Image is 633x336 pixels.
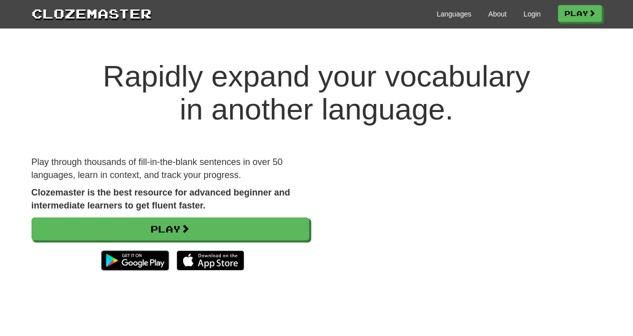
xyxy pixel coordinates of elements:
a: Languages [437,9,471,19]
a: Clozemaster [32,4,152,22]
a: Play [32,217,309,240]
a: Login [523,9,540,19]
img: Download_on_the_App_Store_Badge_US-UK_135x40-25178aeef6eb6b83b96f5f2d004eda3bffbb37122de64afbaef7... [177,250,244,270]
img: Get it on Google Play [96,245,174,275]
a: Play [558,5,602,22]
p: Play through thousands of fill-in-the-blank sentences in over 50 languages, learn in context, and... [32,156,309,181]
a: About [488,9,507,19]
strong: Clozemaster is the best resource for advanced beginner and intermediate learners to get fluent fa... [32,187,290,210]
